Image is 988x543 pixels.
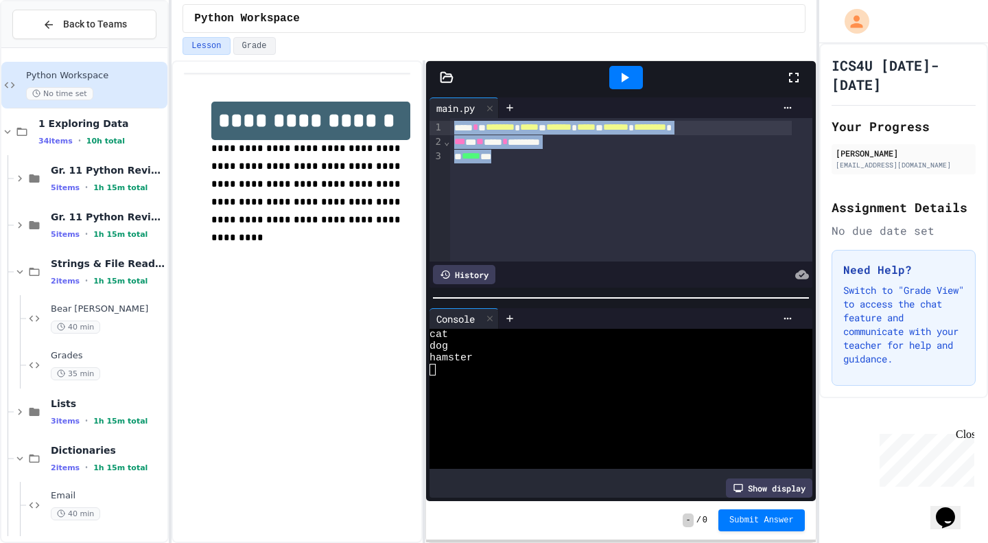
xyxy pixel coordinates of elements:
[51,321,100,334] span: 40 min
[194,10,300,27] span: Python Workspace
[38,137,73,146] span: 34 items
[430,150,443,164] div: 3
[26,70,165,82] span: Python Workspace
[726,478,812,498] div: Show display
[51,277,80,286] span: 2 items
[729,515,794,526] span: Submit Answer
[85,462,88,473] span: •
[78,135,81,146] span: •
[430,135,443,150] div: 2
[443,136,450,147] span: Fold line
[718,509,805,531] button: Submit Answer
[703,515,707,526] span: 0
[830,5,873,37] div: My Account
[430,312,482,326] div: Console
[430,97,499,118] div: main.py
[26,87,93,100] span: No time set
[430,340,448,352] span: dog
[85,182,88,193] span: •
[5,5,95,87] div: Chat with us now!Close
[430,352,473,364] span: hamster
[430,101,482,115] div: main.py
[430,121,443,135] div: 1
[183,37,230,55] button: Lesson
[93,463,148,472] span: 1h 15m total
[51,183,80,192] span: 5 items
[832,198,976,217] h2: Assignment Details
[433,265,495,284] div: History
[930,488,974,529] iframe: chat widget
[85,415,88,426] span: •
[51,303,165,315] span: Bear [PERSON_NAME]
[93,417,148,426] span: 1h 15m total
[85,229,88,240] span: •
[93,230,148,239] span: 1h 15m total
[51,463,80,472] span: 2 items
[832,56,976,94] h1: ICS4U [DATE]-[DATE]
[430,329,448,340] span: cat
[51,444,165,457] span: Dictionaries
[93,183,148,192] span: 1h 15m total
[832,222,976,239] div: No due date set
[51,507,100,520] span: 40 min
[86,137,125,146] span: 10h total
[832,117,976,136] h2: Your Progress
[843,262,964,278] h3: Need Help?
[51,350,165,362] span: Grades
[836,147,972,159] div: [PERSON_NAME]
[233,37,276,55] button: Grade
[874,428,974,487] iframe: chat widget
[51,211,165,223] span: Gr. 11 Python Review 2
[51,164,165,176] span: Gr. 11 Python Review 1
[836,160,972,170] div: [EMAIL_ADDRESS][DOMAIN_NAME]
[51,397,165,410] span: Lists
[38,117,165,130] span: 1 Exploring Data
[51,230,80,239] span: 5 items
[430,308,499,329] div: Console
[51,490,165,502] span: Email
[683,513,693,527] span: -
[12,10,156,39] button: Back to Teams
[696,515,701,526] span: /
[51,367,100,380] span: 35 min
[85,275,88,286] span: •
[51,257,165,270] span: Strings & File Reading
[63,17,127,32] span: Back to Teams
[93,277,148,286] span: 1h 15m total
[843,284,964,366] p: Switch to "Grade View" to access the chat feature and communicate with your teacher for help and ...
[51,417,80,426] span: 3 items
